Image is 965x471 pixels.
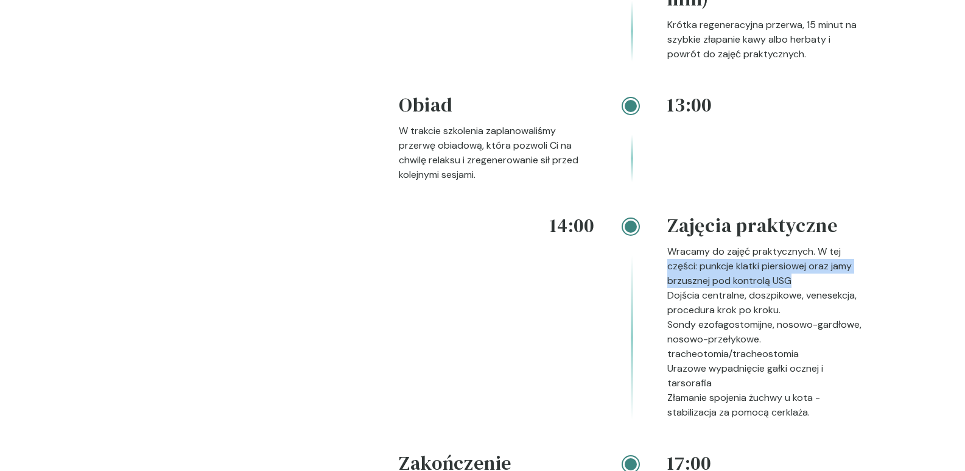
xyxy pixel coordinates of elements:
h4: Zajęcia praktyczne [667,211,863,244]
p: Krótka regeneracyjna przerwa, 15 minut na szybkie złapanie kawy albo herbaty i powrót do zajęć pr... [667,18,863,62]
p: Wracamy do zajęć praktycznych. W tej części: punkcje klatki piersiowej oraz jamy brzusznej pod ko... [667,244,863,288]
p: Urazowe wypadnięcie gałki ocznej i tarsorafia [667,361,863,391]
p: W trakcie szkolenia zaplanowaliśmy przerwę obiadową, która pozwoli Ci na chwilę relaksu i zregene... [399,124,594,182]
p: Dojścia centralne, doszpikowe, venesekcja, procedura krok po kroku. [667,288,863,317]
p: tracheotomia/tracheostomia [667,347,863,361]
p: Złamanie spojenia żuchwy u kota - stabilizacja za pomocą cerklaża. [667,391,863,420]
p: Sondy ezofagostomijne, nosowo-gardłowe, nosowo-przełykowe. [667,317,863,347]
h4: 13:00 [667,91,863,119]
h4: Obiad [399,91,594,124]
h4: 14:00 [399,211,594,239]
